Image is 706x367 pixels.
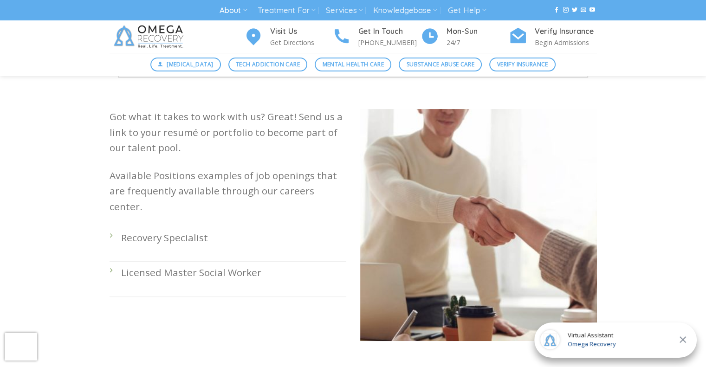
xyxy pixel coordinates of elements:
p: [PHONE_NUMBER] [358,37,421,48]
span: Mental Health Care [323,60,384,69]
p: Recovery Specialist [121,230,346,245]
p: Get Directions [270,37,332,48]
a: [MEDICAL_DATA] [150,58,221,71]
h4: Visit Us [270,26,332,38]
a: Tech Addiction Care [228,58,308,71]
span: Tech Addiction Care [236,60,300,69]
a: Send us an email [581,7,586,13]
a: Treatment For [258,2,316,19]
a: Visit Us Get Directions [244,26,332,48]
span: Substance Abuse Care [407,60,474,69]
h4: Mon-Sun [447,26,509,38]
a: Follow on YouTube [589,7,595,13]
a: About [220,2,247,19]
p: Licensed Master Social Worker [121,265,346,280]
h4: Get In Touch [358,26,421,38]
p: Available Positions examples of job openings that are frequently available through our careers ce... [110,168,346,214]
a: Substance Abuse Care [399,58,482,71]
a: Get Help [448,2,486,19]
img: Omega Recovery [110,20,191,53]
a: Follow on Instagram [563,7,568,13]
span: [MEDICAL_DATA] [167,60,213,69]
a: Services [326,2,363,19]
h4: Verify Insurance [535,26,597,38]
p: Got what it takes to work with us? Great! Send us a link to your resumé or portfolio to become pa... [110,109,346,155]
a: Verify Insurance Begin Admissions [509,26,597,48]
a: Follow on Facebook [554,7,559,13]
a: Verify Insurance [489,58,556,71]
p: 24/7 [447,37,509,48]
a: Follow on Twitter [572,7,577,13]
a: Get In Touch [PHONE_NUMBER] [332,26,421,48]
a: Knowledgebase [373,2,437,19]
a: Mental Health Care [315,58,391,71]
span: Verify Insurance [497,60,548,69]
p: Begin Admissions [535,37,597,48]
